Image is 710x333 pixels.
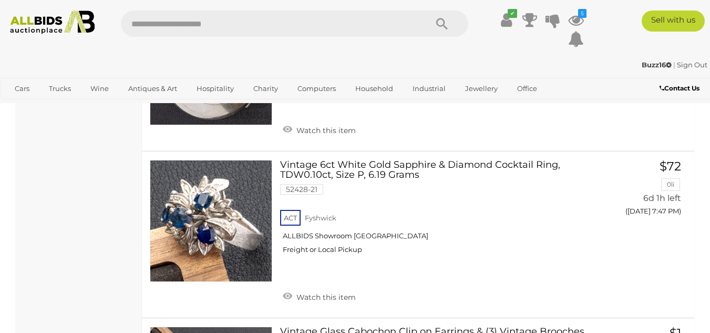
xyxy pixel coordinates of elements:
button: Search [416,11,468,37]
a: Charity [246,80,285,97]
a: Office [510,80,544,97]
span: $72 [660,159,681,174]
a: Sign Out [677,60,707,69]
a: Watch this item [280,288,358,304]
a: Wine [84,80,116,97]
a: ✔ [499,11,515,29]
strong: Buzz16 [642,60,672,69]
a: $72 0li 6d 1h left ([DATE] 7:47 PM) [610,160,684,221]
a: Watch this item [280,122,358,137]
img: Allbids.com.au [5,11,100,34]
a: Industrial [406,80,452,97]
a: Contact Us [660,83,702,94]
span: Watch this item [294,126,356,135]
a: Antiques & Art [121,80,184,97]
a: Sell with us [642,11,705,32]
a: Trucks [42,80,78,97]
b: Contact Us [660,84,699,92]
a: Hospitality [190,80,241,97]
i: 5 [578,9,586,18]
a: [GEOGRAPHIC_DATA] [49,97,137,115]
span: Watch this item [294,292,356,302]
a: Vintage 6ct White Gold Sapphire & Diamond Cocktail Ring, TDW0.10ct, Size P, 6.19 Grams 52428-21 A... [288,160,594,263]
a: Cars [8,80,36,97]
a: Sports [8,97,43,115]
i: ✔ [508,9,517,18]
a: 5 [568,11,584,29]
a: Jewellery [458,80,505,97]
a: Computers [291,80,343,97]
span: | [673,60,675,69]
a: Buzz16 [642,60,673,69]
a: Household [348,80,400,97]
